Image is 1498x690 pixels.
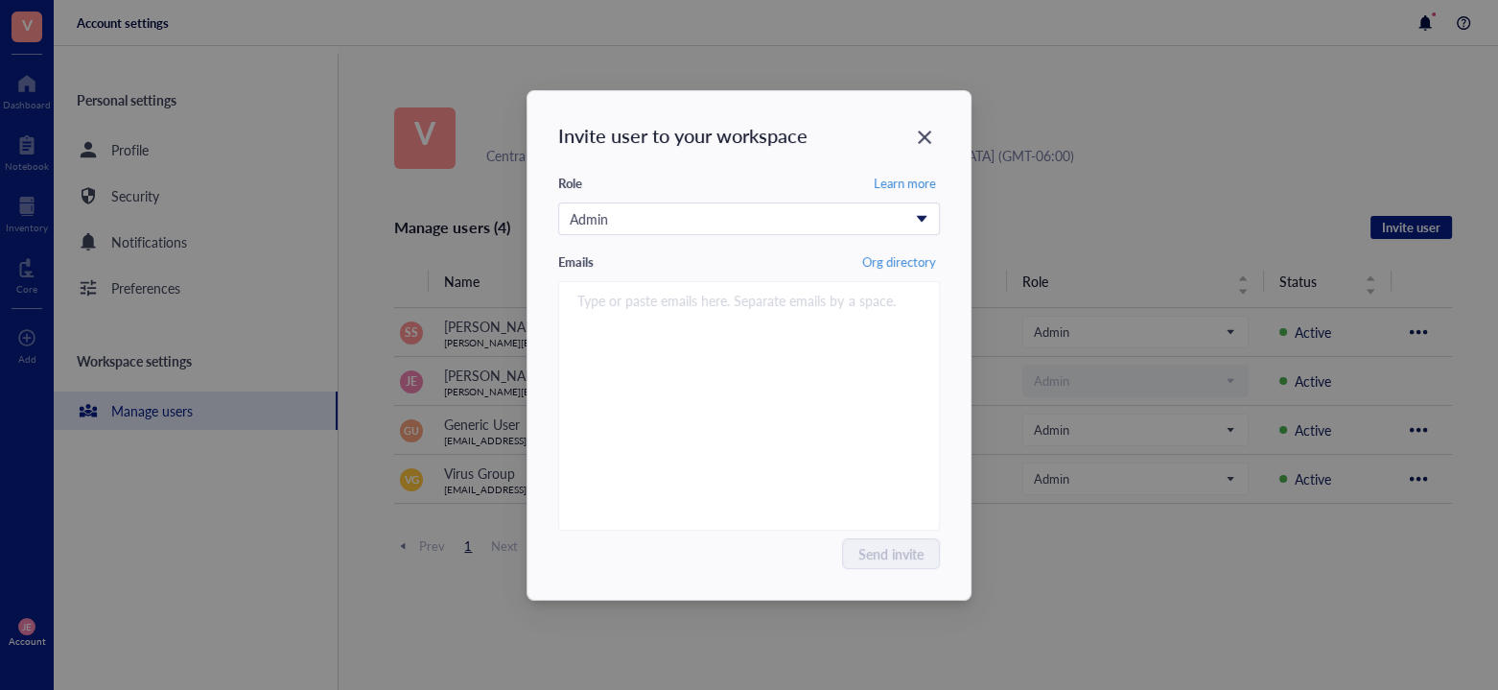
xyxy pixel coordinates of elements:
[870,172,940,195] button: Learn more
[570,208,907,229] div: Admin
[909,126,940,149] span: Close
[874,175,936,192] span: Learn more
[842,538,940,569] button: Send invite
[558,253,594,271] div: Emails
[862,253,936,271] span: Org directory
[909,122,940,153] button: Close
[858,250,940,274] button: Org directory
[558,175,582,192] div: Role
[558,122,940,149] div: Invite user to your workspace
